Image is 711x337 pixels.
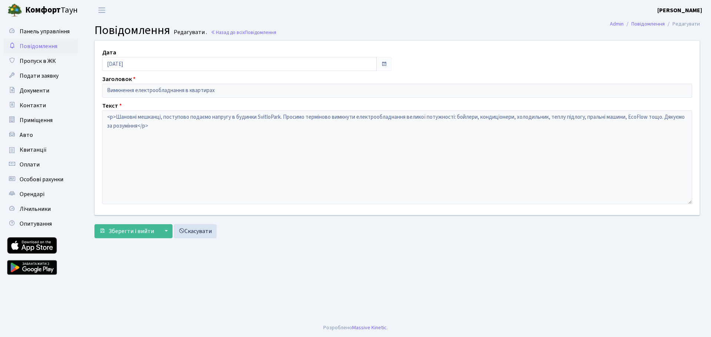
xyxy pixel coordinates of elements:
[109,227,154,235] span: Зберегти і вийти
[20,116,53,124] span: Приміщення
[4,216,78,231] a: Опитування
[4,142,78,157] a: Квитанції
[4,187,78,202] a: Орендарі
[4,113,78,128] a: Приміщення
[665,20,700,28] li: Редагувати
[323,324,388,332] div: Розроблено .
[211,29,276,36] a: Назад до всіхПовідомлення
[20,42,57,50] span: Повідомлення
[102,101,122,110] label: Текст
[172,29,207,36] small: Редагувати .
[20,27,70,36] span: Панель управління
[102,75,136,84] label: Заголовок
[20,72,59,80] span: Подати заявку
[102,110,692,204] textarea: <p>Шановні мешканці, поступово подаємо напругу в будинки SvitloPark. Просимо терміново вимкнути е...
[4,54,78,68] a: Пропуск в ЖК
[245,29,276,36] span: Повідомлення
[4,68,78,83] a: Подати заявку
[20,175,63,183] span: Особові рахунки
[4,83,78,98] a: Документи
[4,172,78,187] a: Особові рахунки
[657,6,702,14] b: [PERSON_NAME]
[20,190,44,198] span: Орендарі
[610,20,624,28] a: Admin
[20,146,47,154] span: Квитанції
[93,4,111,16] button: Переключити навігацію
[94,224,159,238] button: Зберегти і вийти
[4,24,78,39] a: Панель управління
[25,4,61,16] b: Комфорт
[102,48,116,57] label: Дата
[7,3,22,18] img: logo.png
[94,22,170,39] span: Повідомлення
[4,128,78,142] a: Авто
[20,57,56,65] span: Пропуск в ЖК
[4,202,78,216] a: Лічильники
[20,101,46,109] span: Контакти
[4,157,78,172] a: Оплати
[4,98,78,113] a: Контакти
[352,324,387,331] a: Massive Kinetic
[20,87,49,95] span: Документи
[20,131,33,139] span: Авто
[657,6,702,15] a: [PERSON_NAME]
[599,16,711,32] nav: breadcrumb
[20,220,52,228] span: Опитування
[20,161,40,169] span: Оплати
[20,205,51,213] span: Лічильники
[174,224,217,238] a: Скасувати
[4,39,78,54] a: Повідомлення
[631,20,665,28] a: Повідомлення
[25,4,78,17] span: Таун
